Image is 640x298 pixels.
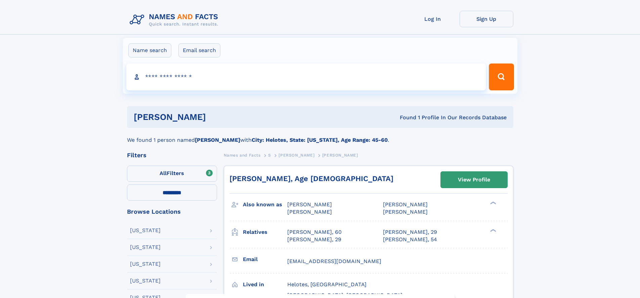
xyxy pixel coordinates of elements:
[127,152,217,158] div: Filters
[128,43,171,57] label: Name search
[383,201,428,208] span: [PERSON_NAME]
[322,153,358,158] span: [PERSON_NAME]
[126,63,486,90] input: search input
[287,209,332,215] span: [PERSON_NAME]
[130,261,161,267] div: [US_STATE]
[279,153,314,158] span: [PERSON_NAME]
[127,166,217,182] label: Filters
[383,236,437,243] a: [PERSON_NAME], 54
[243,199,287,210] h3: Also known as
[178,43,220,57] label: Email search
[458,172,490,187] div: View Profile
[268,153,271,158] span: S
[130,278,161,284] div: [US_STATE]
[127,209,217,215] div: Browse Locations
[243,279,287,290] h3: Lived in
[127,128,513,144] div: We found 1 person named with .
[303,114,507,121] div: Found 1 Profile In Our Records Database
[287,258,381,264] span: [EMAIL_ADDRESS][DOMAIN_NAME]
[383,228,437,236] a: [PERSON_NAME], 29
[268,151,271,159] a: S
[160,170,167,176] span: All
[224,151,261,159] a: Names and Facts
[243,226,287,238] h3: Relatives
[488,228,497,232] div: ❯
[406,11,460,27] a: Log In
[287,281,367,288] span: Helotes, [GEOGRAPHIC_DATA]
[252,137,388,143] b: City: Helotes, State: [US_STATE], Age Range: 45-60
[287,201,332,208] span: [PERSON_NAME]
[489,63,514,90] button: Search Button
[195,137,240,143] b: [PERSON_NAME]
[287,236,341,243] a: [PERSON_NAME], 29
[460,11,513,27] a: Sign Up
[287,228,342,236] a: [PERSON_NAME], 60
[134,113,303,121] h1: [PERSON_NAME]
[130,245,161,250] div: [US_STATE]
[488,201,497,205] div: ❯
[243,254,287,265] h3: Email
[127,11,224,29] img: Logo Names and Facts
[130,228,161,233] div: [US_STATE]
[279,151,314,159] a: [PERSON_NAME]
[441,172,507,188] a: View Profile
[229,174,393,183] a: [PERSON_NAME], Age [DEMOGRAPHIC_DATA]
[383,209,428,215] span: [PERSON_NAME]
